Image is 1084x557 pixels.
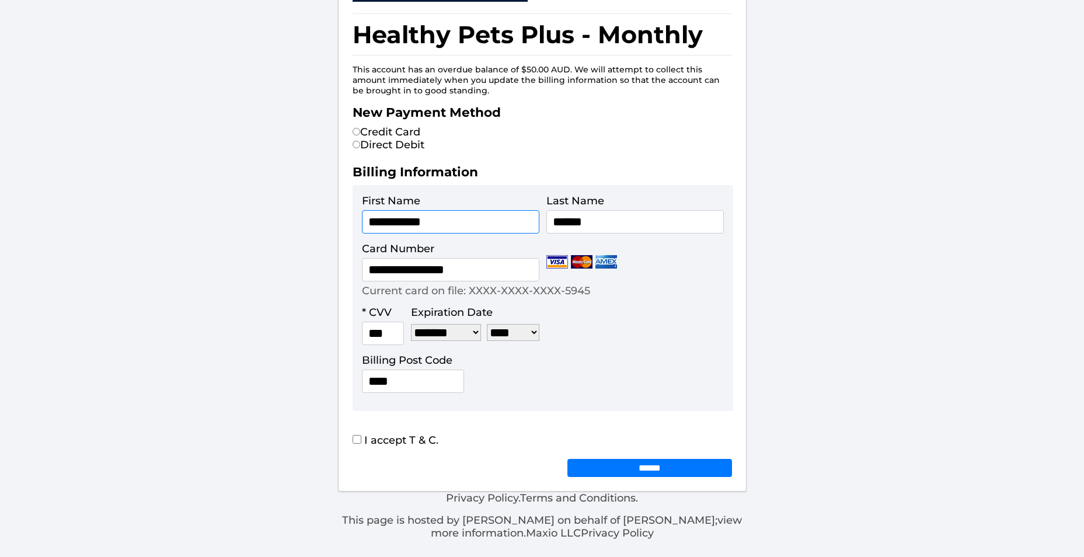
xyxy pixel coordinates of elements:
[362,354,452,367] label: Billing Post Code
[362,194,420,207] label: First Name
[353,13,732,55] h1: Healthy Pets Plus - Monthly
[353,141,360,148] input: Direct Debit
[546,255,568,269] img: Visa
[362,284,590,297] p: Current card on file: XXXX-XXXX-XXXX-5945
[353,434,438,447] label: I accept T & C.
[411,306,493,319] label: Expiration Date
[353,105,732,126] h2: New Payment Method
[431,514,743,539] a: view more information.
[595,255,617,269] img: Amex
[338,514,747,539] p: This page is hosted by [PERSON_NAME] on behalf of [PERSON_NAME]; Maxio LLC
[571,255,592,269] img: Mastercard
[353,128,360,135] input: Credit Card
[546,194,604,207] label: Last Name
[581,527,654,539] a: Privacy Policy
[446,492,518,504] a: Privacy Policy
[353,138,424,151] label: Direct Debit
[520,492,636,504] a: Terms and Conditions
[353,126,420,138] label: Credit Card
[353,164,732,185] h2: Billing Information
[353,64,732,96] p: This account has an overdue balance of $50.00 AUD. We will attempt to collect this amount immedia...
[353,435,361,444] input: I accept T & C.
[338,492,747,539] div: . .
[362,306,392,319] label: * CVV
[362,242,434,255] label: Card Number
